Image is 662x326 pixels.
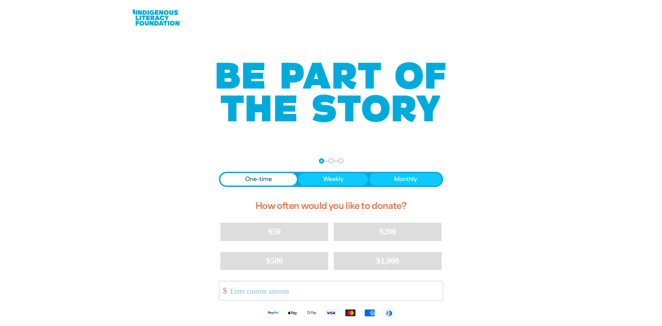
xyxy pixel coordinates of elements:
img: Diners Club logo [379,309,399,317]
button: One-time [220,173,297,186]
button: $200 [334,223,442,241]
span: $200 [379,227,396,236]
input: Enter custom amount [225,281,443,300]
button: $1,000 [334,252,442,270]
button: Navigate to step 3 of 3 to enter your payment details [338,158,343,164]
span: $1,000 [376,256,399,266]
button: $50 [220,223,328,241]
span: Weekly [323,175,343,183]
img: Visa logo [321,309,341,317]
img: Mastercard logo [341,309,360,317]
img: Google Pay logo [302,309,321,317]
button: Weekly [298,173,368,186]
span: One-time [245,175,272,183]
img: Paypal logo [263,309,283,317]
button: $500 [220,252,328,270]
button: Navigate to step 1 of 3 to enter your donation amount [319,158,324,164]
button: Navigate to step 2 of 3 to enter your details [329,158,334,164]
span: $ [219,283,227,298]
img: American Express logo [360,309,379,317]
div: Donation frequency [219,172,443,187]
div: Available payment methods [219,303,443,322]
span: Monthly [394,175,417,183]
button: Monthly [369,173,442,186]
span: $50 [268,227,280,236]
img: Be part of the story [210,49,452,136]
span: $500 [266,256,283,266]
h2: How often would you like to donate? [219,195,443,217]
img: Apple Pay logo [283,309,302,317]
